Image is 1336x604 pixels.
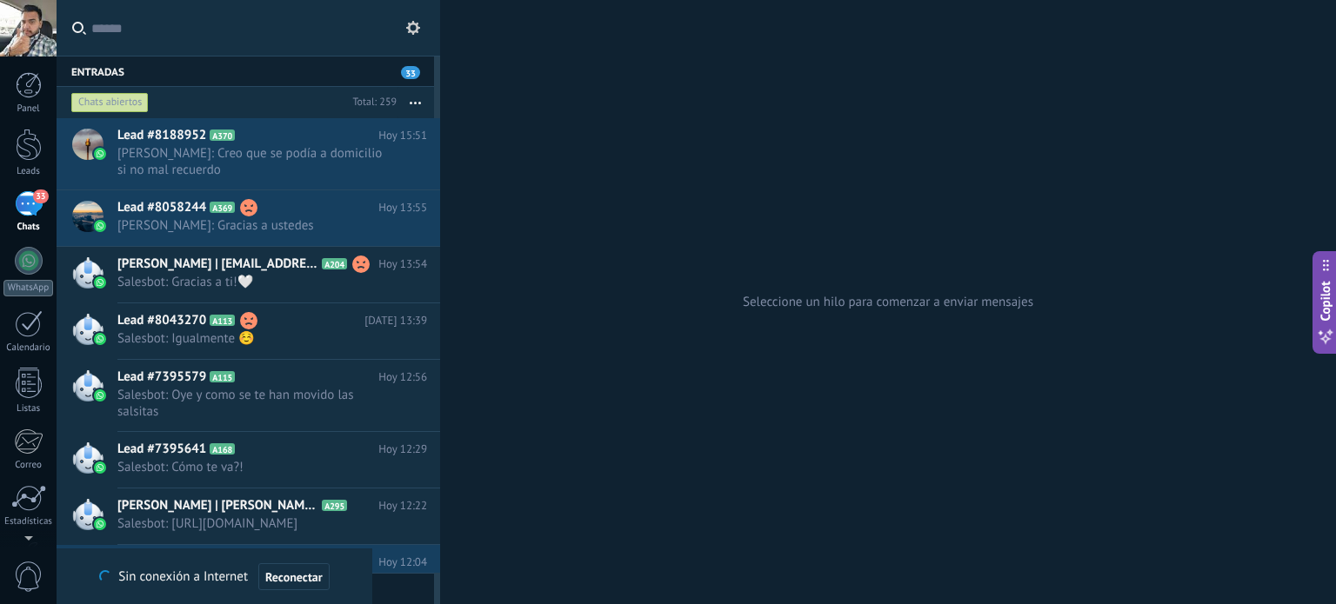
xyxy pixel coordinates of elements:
span: A168 [210,443,235,455]
div: Calendario [3,342,54,354]
span: A113 [210,315,235,326]
div: Chats [3,222,54,233]
div: Total: 259 [345,94,397,111]
img: waba.svg [94,333,106,345]
img: waba.svg [94,220,106,232]
div: Listas [3,403,54,415]
span: A204 [322,258,347,269]
div: Entradas [57,56,434,87]
span: [PERSON_NAME] | [PERSON_NAME][EMAIL_ADDRESS][DOMAIN_NAME] | Expo Pan 2025 [117,497,318,514]
div: Estadísticas [3,516,54,528]
div: WhatsApp [3,280,53,296]
div: Sin conexión a Internet [99,562,329,591]
img: waba.svg [94,276,106,289]
span: Lead #7395641 [117,441,206,458]
span: Lead #8058244 [117,199,206,216]
span: [DATE] 13:39 [364,312,427,329]
img: waba.svg [94,148,106,160]
span: Salesbot: Igualmente ☺️ [117,330,394,347]
span: Salesbot: Gracias a ti!🤍 [117,274,394,290]
span: Lead #8188952 [117,127,206,144]
a: Lead #8188952 A370 Hoy 15:51 [PERSON_NAME]: Creo que se podía a domicilio si no mal recuerdo [57,118,440,189]
span: Hoy 13:54 [378,256,427,273]
span: A295 [322,500,347,511]
span: A370 [210,129,235,141]
span: [PERSON_NAME]: Gracias a ustedes [117,217,394,234]
img: waba.svg [94,518,106,530]
div: Chats abiertos [71,92,149,113]
img: waba.svg [94,389,106,402]
span: 33 [401,66,420,79]
button: Más [397,87,434,118]
a: Lead #7395579 A115 Hoy 12:56 Salesbot: Oye y como se te han movido las salsitas [57,360,440,431]
span: Hoy 12:56 [378,368,427,386]
span: [PERSON_NAME]: Creo que se podía a domicilio si no mal recuerdo [117,145,394,178]
span: Salesbot: Oye y como se te han movido las salsitas [117,387,394,420]
a: Lead #7395641 A168 Hoy 12:29 Salesbot: Cómo te va?! [57,432,440,488]
a: [PERSON_NAME] | [EMAIL_ADDRESS][DOMAIN_NAME] | Expo Pan 2025 A303 Hoy 12:04 [PERSON_NAME]: De la ... [57,545,440,601]
span: Copilot [1317,281,1334,321]
span: Hoy 15:51 [378,127,427,144]
img: waba.svg [94,461,106,474]
span: Hoy 12:29 [378,441,427,458]
div: Leads [3,166,54,177]
div: Correo [3,460,54,471]
span: A115 [210,371,235,382]
span: Lead #8043270 [117,312,206,329]
span: Hoy 12:04 [378,554,427,571]
button: Reconectar [258,563,330,591]
span: Hoy 12:22 [378,497,427,514]
a: [PERSON_NAME] | [PERSON_NAME][EMAIL_ADDRESS][DOMAIN_NAME] | Expo Pan 2025 A295 Hoy 12:22 Salesbot... [57,488,440,544]
span: A369 [210,202,235,213]
span: Salesbot: [URL][DOMAIN_NAME] [117,515,394,532]
div: Panel [3,103,54,115]
a: Lead #8058244 A369 Hoy 13:55 [PERSON_NAME]: Gracias a ustedes [57,190,440,246]
span: Hoy 13:55 [378,199,427,216]
span: Lead #7395579 [117,368,206,386]
span: 33 [33,189,48,203]
a: [PERSON_NAME] | [EMAIL_ADDRESS][DOMAIN_NAME] | Expo Pan 2025 A204 Hoy 13:54 Salesbot: Gracias a ti!🤍 [57,247,440,302]
span: Reconectar [265,571,323,583]
span: [PERSON_NAME] | [EMAIL_ADDRESS][DOMAIN_NAME] | Expo Pan 2025 [117,256,318,273]
span: Salesbot: Cómo te va?! [117,459,394,475]
a: Lead #8043270 A113 [DATE] 13:39 Salesbot: Igualmente ☺️ [57,303,440,359]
